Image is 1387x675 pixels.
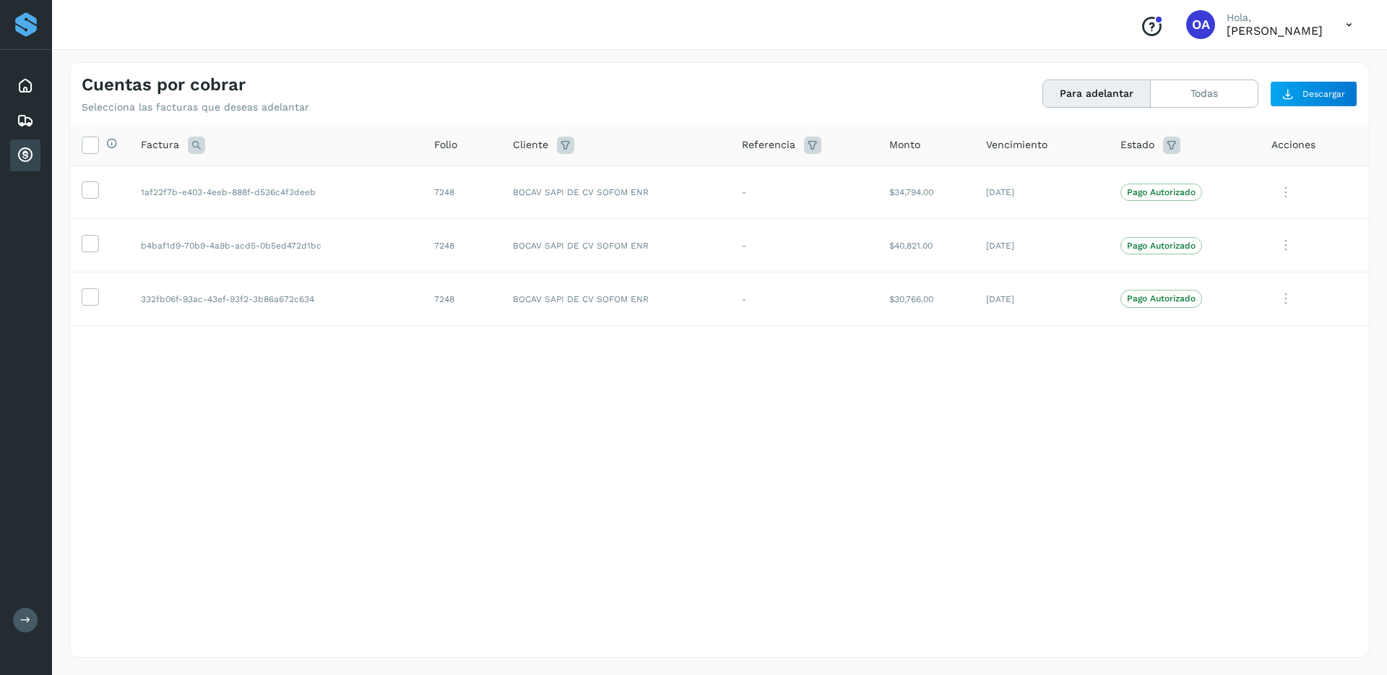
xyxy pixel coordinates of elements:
[742,137,795,152] span: Referencia
[1227,12,1323,24] p: Hola,
[141,137,179,152] span: Factura
[423,272,501,326] td: 7248
[878,219,975,272] td: $40,821.00
[975,219,1109,272] td: [DATE]
[423,165,501,219] td: 7248
[129,219,423,272] td: b4baf1d9-70b9-4a9b-acd5-0b5ed472d1bc
[423,219,501,272] td: 7248
[1151,80,1258,107] button: Todas
[730,272,878,326] td: -
[975,165,1109,219] td: [DATE]
[878,165,975,219] td: $34,794.00
[1043,80,1151,107] button: Para adelantar
[1127,187,1196,197] p: Pago Autorizado
[1127,293,1196,304] p: Pago Autorizado
[889,137,920,152] span: Monto
[82,101,309,113] p: Selecciona las facturas que deseas adelantar
[1120,137,1154,152] span: Estado
[513,137,548,152] span: Cliente
[975,272,1109,326] td: [DATE]
[1271,137,1315,152] span: Acciones
[501,219,730,272] td: BOCAV SAPI DE CV SOFOM ENR
[878,272,975,326] td: $30,766.00
[129,165,423,219] td: 1af22f7b-e403-4eeb-888f-d536c4f3deeb
[10,105,40,137] div: Embarques
[730,219,878,272] td: -
[986,137,1047,152] span: Vencimiento
[501,165,730,219] td: BOCAV SAPI DE CV SOFOM ENR
[1127,241,1196,251] p: Pago Autorizado
[1227,24,1323,38] p: OSCAR ARZATE LEIJA
[10,139,40,171] div: Cuentas por cobrar
[10,70,40,102] div: Inicio
[434,137,457,152] span: Folio
[129,272,423,326] td: 332fb06f-93ac-43ef-93f2-3b86a672c634
[730,165,878,219] td: -
[501,272,730,326] td: BOCAV SAPI DE CV SOFOM ENR
[82,74,246,95] h4: Cuentas por cobrar
[1302,87,1345,100] span: Descargar
[1270,81,1357,107] button: Descargar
